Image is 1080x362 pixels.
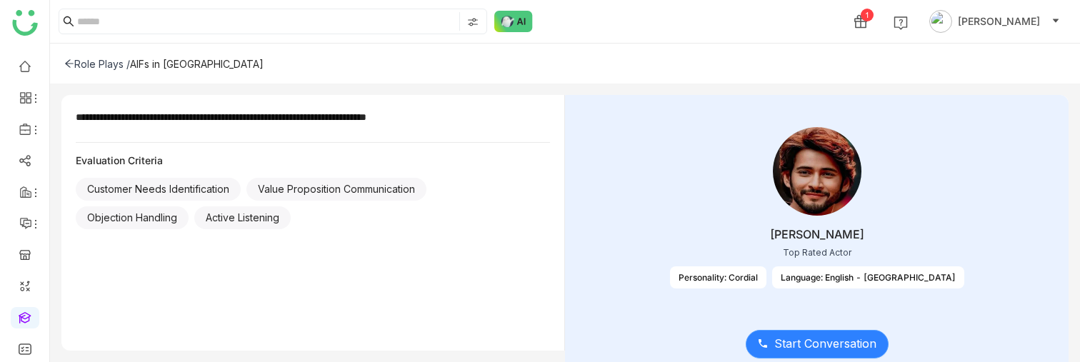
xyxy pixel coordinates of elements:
span: [PERSON_NAME] [958,14,1040,29]
div: Role Plays / [64,58,130,70]
img: ask-buddy-normal.svg [494,11,533,32]
div: Language: English - [GEOGRAPHIC_DATA] [772,266,964,288]
img: logo [12,10,38,36]
div: Personality: Cordial [670,266,766,288]
img: search-type.svg [467,16,479,28]
div: Objection Handling [76,206,189,229]
button: Start Conversation [746,330,889,358]
div: Evaluation Criteria [76,154,550,166]
div: [PERSON_NAME] [770,227,864,241]
img: help.svg [894,16,908,30]
div: Top Rated Actor [783,247,851,258]
div: Customer Needs Identification [76,178,241,201]
div: 1 [861,9,874,21]
img: 6891e6b463e656570aba9a5a [773,127,861,216]
div: Value Proposition Communication [246,178,426,201]
button: [PERSON_NAME] [926,10,1063,33]
div: AIFs in [GEOGRAPHIC_DATA] [130,58,264,70]
img: avatar [929,10,952,33]
div: Active Listening [194,206,291,229]
span: Start Conversation [774,335,876,353]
